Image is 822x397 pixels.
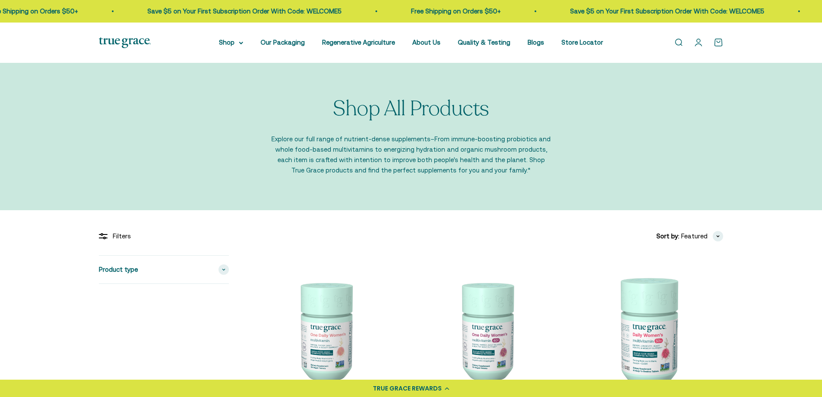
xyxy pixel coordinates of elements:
[681,231,708,241] span: Featured
[681,231,723,241] button: Featured
[373,384,442,393] div: TRUE GRACE REWARDS
[99,256,229,283] summary: Product type
[99,264,138,275] span: Product type
[458,39,510,46] a: Quality & Testing
[656,231,679,241] span: Sort by:
[99,231,229,241] div: Filters
[411,7,501,15] a: Free Shipping on Orders $50+
[528,39,544,46] a: Blogs
[412,39,440,46] a: About Us
[147,6,342,16] p: Save $5 on Your First Subscription Order With Code: WELCOME5
[322,39,395,46] a: Regenerative Agriculture
[333,98,489,120] p: Shop All Products
[561,39,603,46] a: Store Locator
[570,6,764,16] p: Save $5 on Your First Subscription Order With Code: WELCOME5
[219,37,243,48] summary: Shop
[270,134,552,176] p: Explore our full range of nutrient-dense supplements–From immune-boosting probiotics and whole fo...
[261,39,305,46] a: Our Packaging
